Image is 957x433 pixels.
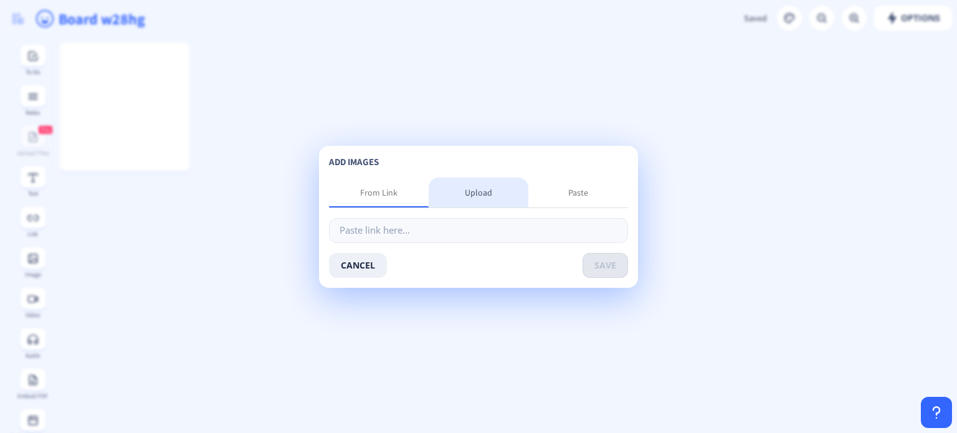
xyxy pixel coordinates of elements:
[568,186,588,199] div: Paste
[329,253,387,278] button: cancel
[465,186,492,199] div: Upload
[360,186,398,199] div: From Link
[583,253,628,278] button: save
[329,218,628,243] input: Paste link here...
[329,156,628,168] p: add images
